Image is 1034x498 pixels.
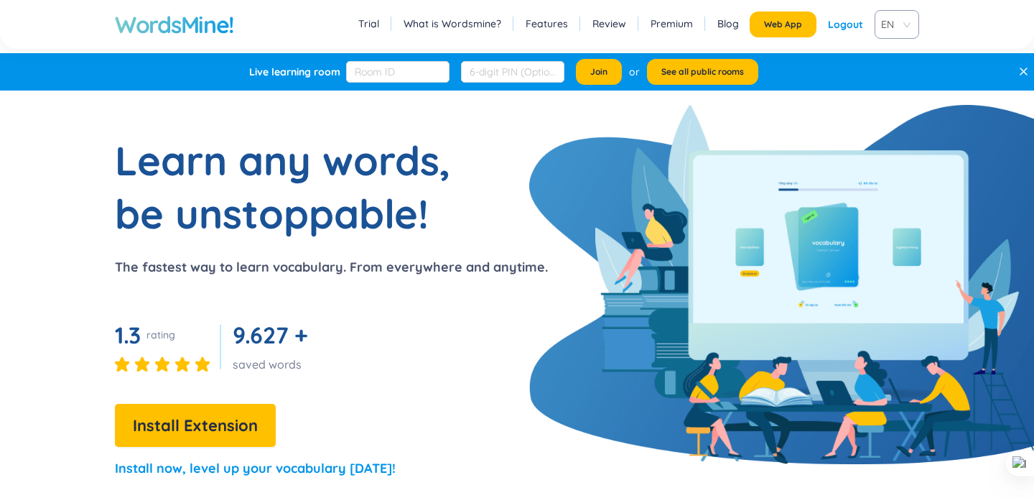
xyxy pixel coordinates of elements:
[115,134,474,240] h1: Learn any words, be unstoppable!
[764,19,802,30] span: Web App
[629,64,640,80] div: or
[146,328,175,342] div: rating
[526,17,568,31] a: Features
[461,61,564,83] input: 6-digit PIN (Optional)
[115,420,276,434] a: Install Extension
[358,17,379,31] a: Trial
[233,321,308,349] span: 9.627 +
[828,11,863,37] div: Logout
[115,10,234,39] a: WordsMine!
[647,59,758,85] button: See all public rooms
[346,61,450,83] input: Room ID
[651,17,693,31] a: Premium
[115,458,396,479] p: Install now, level up your vocabulary [DATE]!
[661,66,744,78] span: See all public rooms
[404,17,501,31] a: What is Wordsmine?
[717,17,739,31] a: Blog
[249,65,340,79] div: Live learning room
[881,14,907,35] span: EN
[590,66,607,78] span: Join
[750,11,816,37] button: Web App
[592,17,626,31] a: Review
[115,257,548,277] p: The fastest way to learn vocabulary. From everywhere and anytime.
[115,404,276,447] button: Install Extension
[133,413,258,438] span: Install Extension
[576,59,622,85] button: Join
[233,356,314,372] div: saved words
[115,321,141,349] span: 1.3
